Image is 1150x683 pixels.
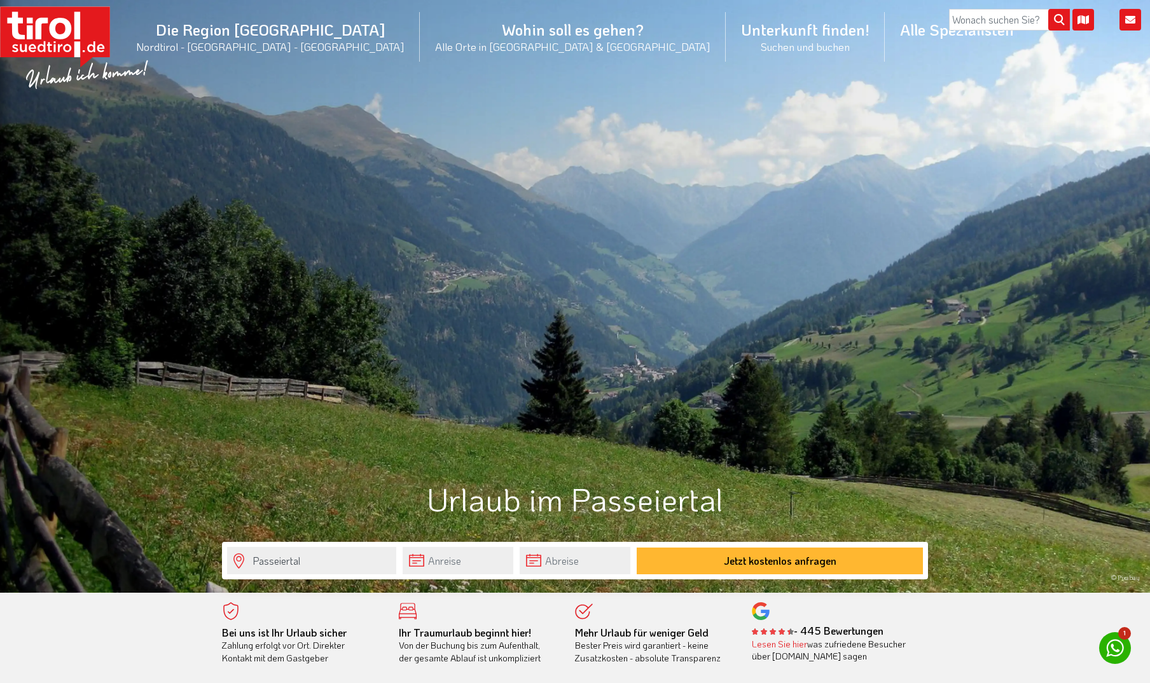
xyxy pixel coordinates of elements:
div: Zahlung erfolgt vor Ort. Direkter Kontakt mit dem Gastgeber [222,626,380,665]
input: Wonach suchen Sie? [949,9,1070,31]
button: Jetzt kostenlos anfragen [637,548,923,574]
b: - 445 Bewertungen [752,624,883,637]
a: Alle Spezialisten [885,6,1029,53]
i: Karte öffnen [1072,9,1094,31]
div: Von der Buchung bis zum Aufenthalt, der gesamte Ablauf ist unkompliziert [399,626,557,665]
div: was zufriedene Besucher über [DOMAIN_NAME] sagen [752,638,910,663]
input: Wo soll's hingehen? [227,547,396,574]
a: Wohin soll es gehen?Alle Orte in [GEOGRAPHIC_DATA] & [GEOGRAPHIC_DATA] [420,6,726,67]
small: Suchen und buchen [741,39,869,53]
a: 1 [1099,632,1131,664]
b: Ihr Traumurlaub beginnt hier! [399,626,531,639]
span: 1 [1118,627,1131,640]
input: Abreise [520,547,630,574]
input: Anreise [403,547,513,574]
small: Nordtirol - [GEOGRAPHIC_DATA] - [GEOGRAPHIC_DATA] [136,39,405,53]
a: Unterkunft finden!Suchen und buchen [726,6,885,67]
div: Bester Preis wird garantiert - keine Zusatzkosten - absolute Transparenz [575,626,733,665]
i: Kontakt [1119,9,1141,31]
b: Mehr Urlaub für weniger Geld [575,626,709,639]
small: Alle Orte in [GEOGRAPHIC_DATA] & [GEOGRAPHIC_DATA] [435,39,710,53]
b: Bei uns ist Ihr Urlaub sicher [222,626,347,639]
a: Die Region [GEOGRAPHIC_DATA]Nordtirol - [GEOGRAPHIC_DATA] - [GEOGRAPHIC_DATA] [121,6,420,67]
h1: Urlaub im Passeiertal [222,481,928,516]
a: Lesen Sie hier [752,638,807,650]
